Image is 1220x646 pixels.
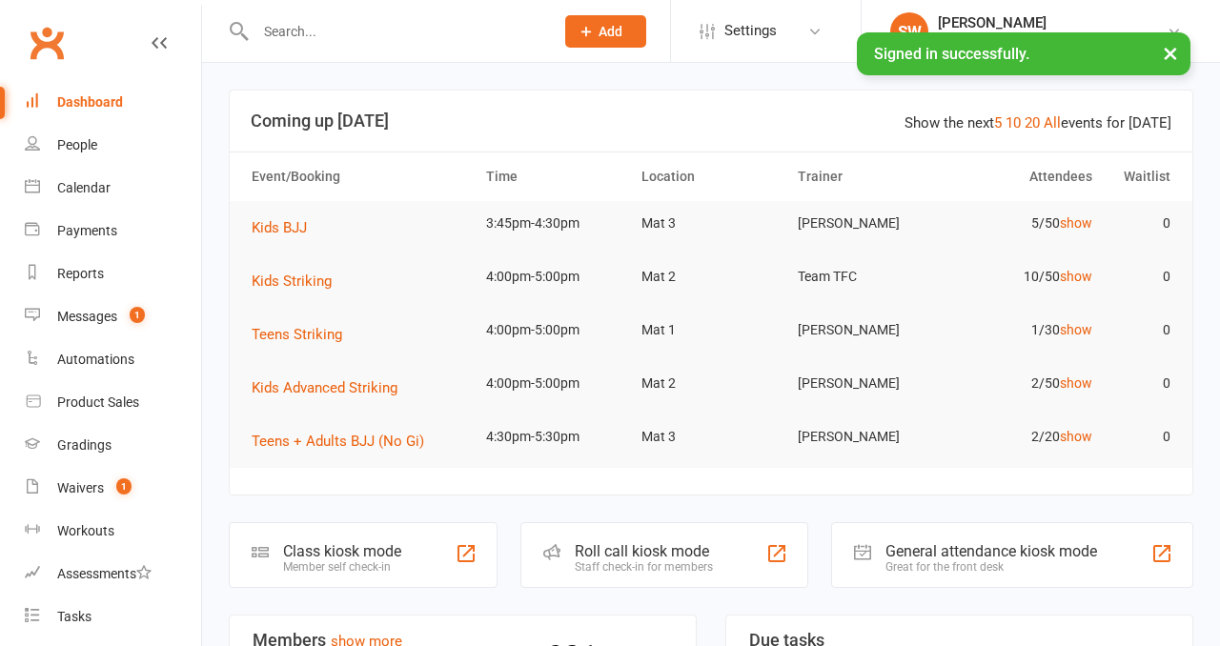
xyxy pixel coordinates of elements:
a: People [25,124,201,167]
td: 0 [1101,414,1179,459]
div: Reports [57,266,104,281]
button: Kids Striking [252,270,345,293]
a: Gradings [25,424,201,467]
div: Assessments [57,566,152,581]
span: 1 [116,478,132,495]
div: People [57,137,97,152]
a: Reports [25,252,201,295]
td: 4:00pm-5:00pm [478,361,634,406]
a: show [1060,322,1092,337]
a: show [1060,375,1092,391]
td: 4:00pm-5:00pm [478,308,634,353]
input: Search... [250,18,540,45]
td: [PERSON_NAME] [789,361,945,406]
a: Tasks [25,596,201,638]
div: Roll call kiosk mode [575,542,713,560]
a: 10 [1006,114,1021,131]
a: Clubworx [23,19,71,67]
td: 2/20 [945,414,1101,459]
div: Class kiosk mode [283,542,401,560]
h3: Coming up [DATE] [251,111,1171,131]
td: [PERSON_NAME] [789,308,945,353]
a: show [1060,269,1092,284]
span: Teens + Adults BJJ (No Gi) [252,433,424,450]
div: [PERSON_NAME] [938,14,1167,31]
div: Workouts [57,523,114,538]
a: Automations [25,338,201,381]
a: Dashboard [25,81,201,124]
td: [PERSON_NAME] [789,414,945,459]
button: × [1153,32,1188,73]
a: Waivers 1 [25,467,201,510]
td: Team TFC [789,254,945,299]
td: 10/50 [945,254,1101,299]
td: 1/30 [945,308,1101,353]
button: Kids Advanced Striking [252,376,411,399]
div: General attendance kiosk mode [885,542,1097,560]
td: 3:45pm-4:30pm [478,201,634,246]
button: Teens Striking [252,323,356,346]
th: Waitlist [1101,152,1179,201]
div: Calendar [57,180,111,195]
div: Dashboard [57,94,123,110]
td: Mat 3 [633,414,789,459]
td: 0 [1101,361,1179,406]
th: Event/Booking [243,152,478,201]
td: 4:30pm-5:30pm [478,414,634,459]
td: Mat 3 [633,201,789,246]
button: Kids BJJ [252,216,320,239]
td: 0 [1101,308,1179,353]
div: Payments [57,223,117,238]
div: Waivers [57,480,104,495]
div: Automations [57,352,134,367]
div: Product Sales [57,394,139,410]
a: 5 [994,114,1002,131]
a: Product Sales [25,381,201,424]
th: Attendees [945,152,1101,201]
div: Messages [57,309,117,324]
td: Mat 2 [633,361,789,406]
a: show [1060,215,1092,231]
a: Calendar [25,167,201,210]
td: Mat 2 [633,254,789,299]
span: Kids Advanced Striking [252,379,397,396]
span: Kids BJJ [252,219,307,236]
div: Member self check-in [283,560,401,574]
a: All [1044,114,1061,131]
div: Tasks [57,609,91,624]
a: Messages 1 [25,295,201,338]
div: Show the next events for [DATE] [905,111,1171,134]
div: Staff check-in for members [575,560,713,574]
td: Mat 1 [633,308,789,353]
a: show [1060,429,1092,444]
span: Teens Striking [252,326,342,343]
td: 0 [1101,201,1179,246]
a: 20 [1025,114,1040,131]
button: Add [565,15,646,48]
span: 1 [130,307,145,323]
td: 0 [1101,254,1179,299]
td: 2/50 [945,361,1101,406]
div: SW [890,12,928,50]
span: Settings [724,10,777,52]
td: 4:00pm-5:00pm [478,254,634,299]
th: Location [633,152,789,201]
th: Time [478,152,634,201]
a: Payments [25,210,201,252]
td: [PERSON_NAME] [789,201,945,246]
a: Workouts [25,510,201,553]
span: Signed in successfully. [874,45,1029,63]
button: Teens + Adults BJJ (No Gi) [252,430,437,453]
span: Kids Striking [252,273,332,290]
a: Assessments [25,553,201,596]
div: Gradings [57,437,112,453]
div: Great for the front desk [885,560,1097,574]
div: The Fight Centre [GEOGRAPHIC_DATA] [938,31,1167,49]
th: Trainer [789,152,945,201]
span: Add [599,24,622,39]
td: 5/50 [945,201,1101,246]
